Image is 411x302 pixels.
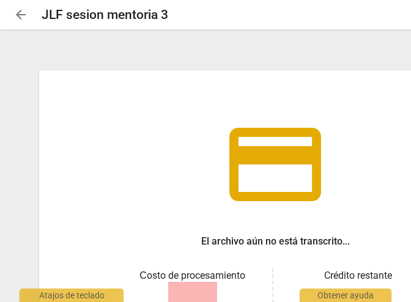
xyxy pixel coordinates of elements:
h3: El archivo aún no está transcrito... [201,234,350,249]
span: arrow_back [13,7,28,22]
h3: Сosto de procesamiento [122,268,262,283]
h2: JLF sesion mentoria 3 [42,7,168,23]
div: Obtener ayuda [300,289,391,302]
div: Atajos de teclado [20,289,124,302]
span: credit_card [220,109,330,219]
